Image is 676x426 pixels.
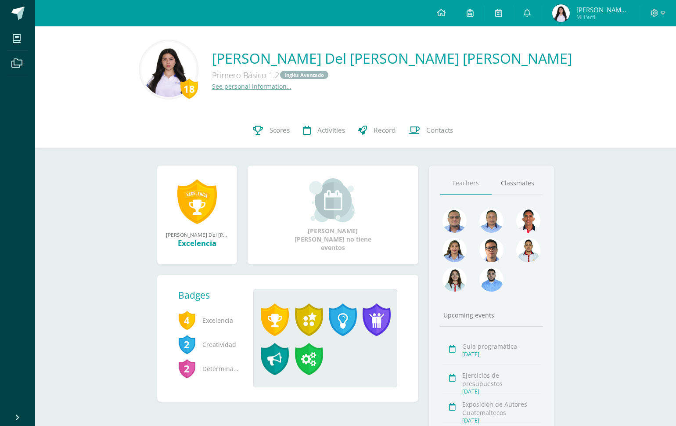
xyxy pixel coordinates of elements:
span: Determinación [178,357,240,381]
div: 18 [180,79,198,99]
img: 6b516411093031de2315839688b6386d.png [516,238,540,262]
a: Record [352,113,402,148]
span: Activities [317,126,345,135]
span: 2 [178,358,196,379]
a: See personal information… [212,82,291,90]
img: 99962f3fa423c9b8099341731b303440.png [442,209,467,233]
span: 2 [178,334,196,354]
a: [PERSON_NAME] Del [PERSON_NAME] [PERSON_NAME] [212,49,572,68]
a: Scores [246,113,296,148]
div: Exposición de Autores Guatemaltecos [462,400,541,417]
img: 528059567c164876c49041b9095237f1.png [442,267,467,292]
div: Primero Básico 1.2 [212,68,475,82]
span: Excelencia [178,308,240,332]
div: [PERSON_NAME] Del [PERSON_NAME] obtuvo [166,231,228,238]
div: Ejercicios de presupuestos [462,371,541,388]
img: b3275fa016b95109afc471d3b448d7ac.png [479,238,503,262]
div: [DATE] [462,350,541,358]
div: [DATE] [462,388,541,395]
img: bb84a3b7bf7504f214959ad1f5a3e741.png [479,267,503,292]
div: [PERSON_NAME] [PERSON_NAME] no tiene eventos [289,178,377,252]
img: event_small.png [309,178,357,222]
div: Guía programática [462,342,541,350]
div: Upcoming events [440,311,543,319]
span: Contacts [426,126,453,135]
a: Inglés Avanzado [280,71,328,79]
span: Record [374,126,396,135]
span: Creatividad [178,332,240,357]
a: Activities [296,113,352,148]
span: [PERSON_NAME] Del [PERSON_NAME] [576,5,629,14]
a: Contacts [402,113,460,148]
img: 2efff582389d69505e60b50fc6d5bd41.png [479,209,503,233]
div: Excelencia [166,238,228,248]
img: 89a3ce4a01dc90e46980c51de3177516.png [516,209,540,233]
div: Badges [178,289,247,301]
a: Teachers [440,172,492,195]
div: [DATE] [462,417,541,424]
img: 72fdff6db23ea16c182e3ba03ce826f1.png [442,238,467,262]
span: Mi Perfil [576,13,629,21]
span: Scores [270,126,290,135]
img: 9a1596a7bd1758e2f9673e8b7a4df57e.png [141,42,196,97]
span: 4 [178,310,196,330]
a: Classmates [492,172,543,195]
img: 9c1d38f887ea799b3e34c9895ff72d0c.png [552,4,570,22]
